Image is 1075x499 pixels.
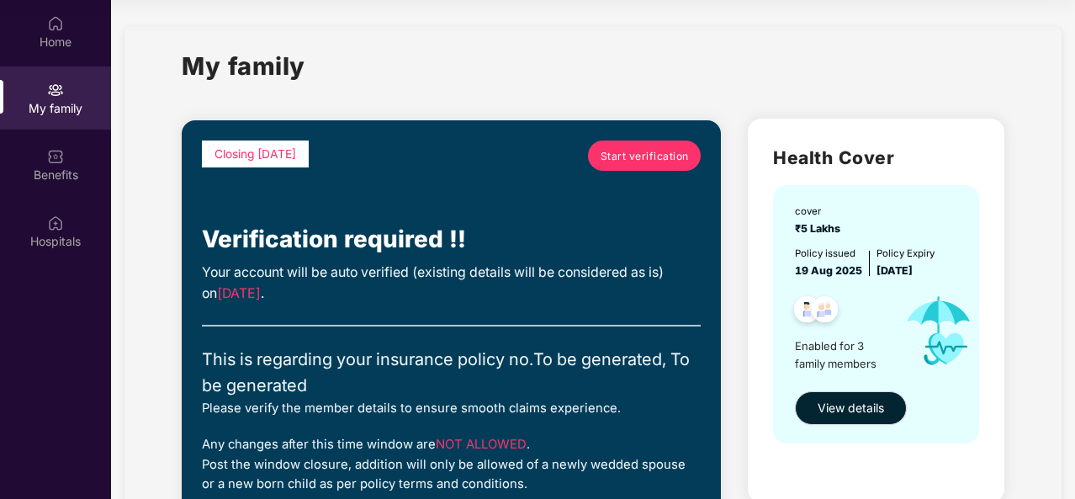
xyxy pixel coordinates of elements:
div: Your account will be auto verified (existing details will be considered as is) on . [202,263,701,305]
h2: Health Cover [773,144,978,172]
div: Policy issued [795,246,862,261]
span: [DATE] [876,264,913,277]
span: Start verification [601,148,689,164]
button: View details [795,391,907,425]
div: Please verify the member details to ensure smooth claims experience. [202,399,701,418]
a: Start verification [588,141,701,171]
img: svg+xml;base64,PHN2ZyB3aWR0aD0iMjAiIGhlaWdodD0iMjAiIHZpZXdCb3g9IjAgMCAyMCAyMCIgZmlsbD0ibm9uZSIgeG... [47,82,64,98]
img: icon [892,279,987,383]
span: [DATE] [217,285,261,301]
img: svg+xml;base64,PHN2ZyB4bWxucz0iaHR0cDovL3d3dy53My5vcmcvMjAwMC9zdmciIHdpZHRoPSI0OC45NDMiIGhlaWdodD... [804,291,845,332]
span: NOT ALLOWED [436,437,527,452]
img: svg+xml;base64,PHN2ZyBpZD0iQmVuZWZpdHMiIHhtbG5zPSJodHRwOi8vd3d3LnczLm9yZy8yMDAwL3N2ZyIgd2lkdGg9Ij... [47,148,64,165]
span: View details [818,399,884,417]
div: cover [795,204,845,219]
div: Policy Expiry [876,246,935,261]
div: Any changes after this time window are . Post the window closure, addition will only be allowed o... [202,435,701,494]
span: Enabled for 3 family members [795,337,892,372]
div: Verification required !! [202,221,701,258]
div: This is regarding your insurance policy no. To be generated, To be generated [202,347,701,399]
img: svg+xml;base64,PHN2ZyB4bWxucz0iaHR0cDovL3d3dy53My5vcmcvMjAwMC9zdmciIHdpZHRoPSI0OC45NDMiIGhlaWdodD... [786,291,828,332]
span: 19 Aug 2025 [795,264,862,277]
span: Closing [DATE] [214,147,296,161]
h1: My family [182,47,305,85]
img: svg+xml;base64,PHN2ZyBpZD0iSG9tZSIgeG1sbnM9Imh0dHA6Ly93d3cudzMub3JnLzIwMDAvc3ZnIiB3aWR0aD0iMjAiIG... [47,15,64,32]
span: ₹5 Lakhs [795,222,845,235]
img: svg+xml;base64,PHN2ZyBpZD0iSG9zcGl0YWxzIiB4bWxucz0iaHR0cDovL3d3dy53My5vcmcvMjAwMC9zdmciIHdpZHRoPS... [47,215,64,231]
